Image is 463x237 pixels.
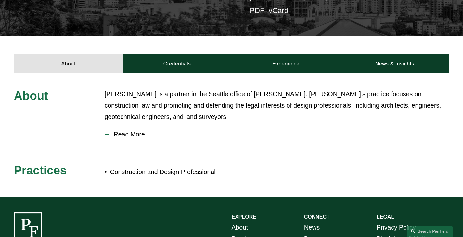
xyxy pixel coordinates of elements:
a: News [304,222,320,233]
a: Privacy Policy [377,222,416,233]
a: PDF [250,6,264,15]
a: About [14,54,123,73]
a: Experience [232,54,341,73]
strong: CONNECT [304,214,330,219]
span: About [14,89,48,102]
a: About [232,222,248,233]
span: Read More [109,131,449,138]
button: Read More [105,126,449,143]
p: [PERSON_NAME] is a partner in the Seattle office of [PERSON_NAME]. [PERSON_NAME]’s practice focus... [105,89,449,123]
strong: LEGAL [377,214,394,219]
a: Credentials [123,54,232,73]
strong: EXPLORE [232,214,256,219]
a: Search this site [407,226,453,237]
span: Practices [14,164,67,177]
a: vCard [269,6,289,15]
p: Construction and Design Professional [110,166,232,178]
a: News & Insights [340,54,449,73]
